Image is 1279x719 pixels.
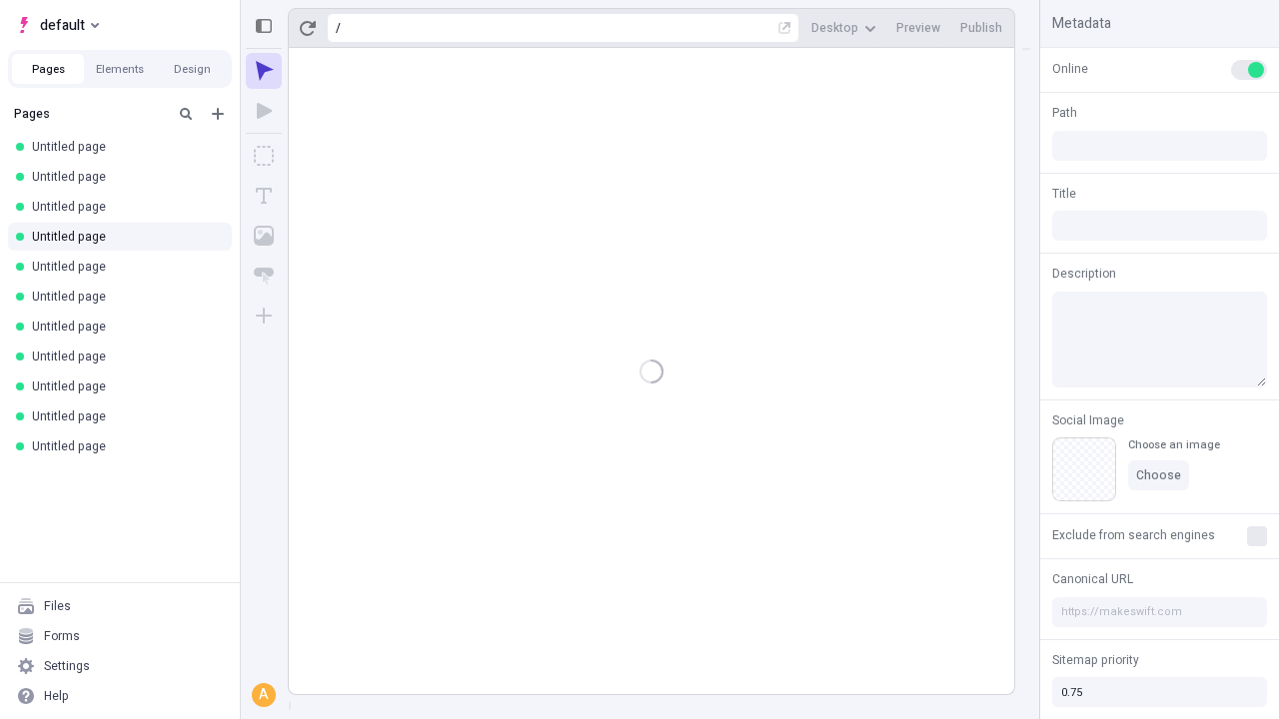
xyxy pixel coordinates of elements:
button: Pages [12,54,84,84]
div: / [336,20,341,36]
button: Image [246,218,282,254]
span: Publish [960,20,1002,36]
button: Design [156,54,228,84]
div: Help [44,688,69,704]
div: Untitled page [32,378,216,394]
span: Description [1052,265,1116,283]
div: A [254,685,274,705]
button: Select site [8,10,107,40]
button: Box [246,138,282,174]
button: Button [246,258,282,294]
div: Settings [44,658,90,674]
div: Untitled page [32,289,216,305]
span: Preview [896,20,940,36]
div: Untitled page [32,139,216,155]
div: Untitled page [32,199,216,215]
span: Path [1052,104,1077,122]
span: Title [1052,185,1076,203]
span: Canonical URL [1052,570,1133,588]
button: Desktop [803,13,884,43]
div: Untitled page [32,169,216,185]
span: Sitemap priority [1052,651,1139,669]
div: Untitled page [32,438,216,454]
div: Files [44,598,71,614]
button: Publish [952,13,1010,43]
button: Add new [206,102,230,126]
input: https://makeswift.com [1052,597,1267,627]
div: Untitled page [32,349,216,364]
span: Social Image [1052,411,1124,429]
span: Online [1052,60,1088,78]
div: Untitled page [32,408,216,424]
button: Text [246,178,282,214]
button: Choose [1128,460,1189,490]
span: Desktop [811,20,858,36]
span: Choose [1136,467,1181,483]
div: Choose an image [1128,437,1220,452]
button: Preview [888,13,948,43]
div: Forms [44,628,80,644]
div: Untitled page [32,319,216,335]
button: Elements [84,54,156,84]
div: Untitled page [32,229,216,245]
div: Pages [14,106,166,122]
span: default [40,13,85,37]
div: Untitled page [32,259,216,275]
span: Exclude from search engines [1052,526,1215,544]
